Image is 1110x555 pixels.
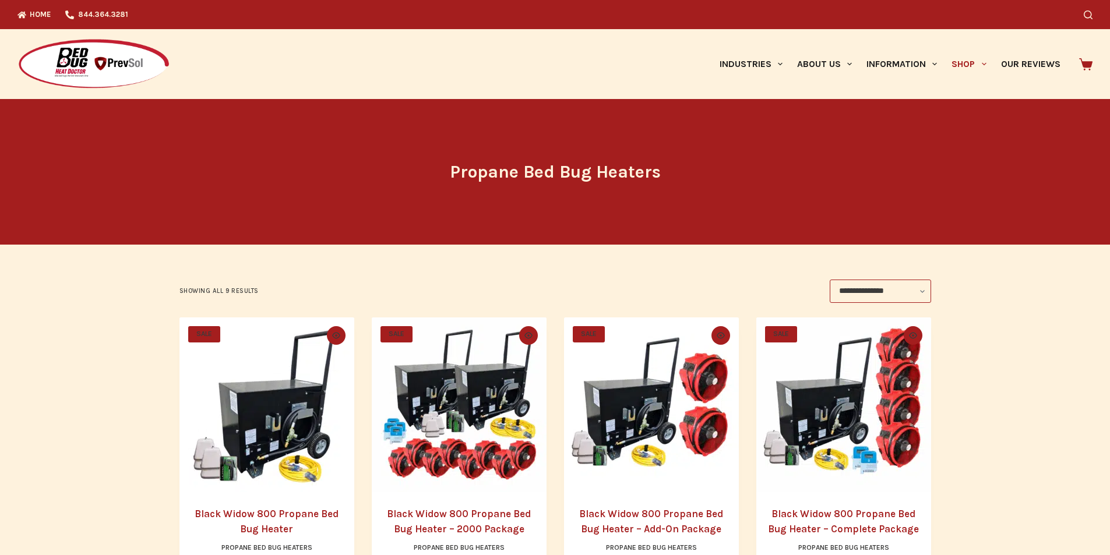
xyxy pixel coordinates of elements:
a: Black Widow 800 Propane Bed Bug Heater [179,317,354,492]
span: SALE [188,326,220,342]
button: Quick view toggle [519,326,538,345]
a: Black Widow 800 Propane Bed Bug Heater [195,508,339,535]
a: Propane Bed Bug Heaters [606,543,697,552]
a: Black Widow 800 Propane Bed Bug Heater – Add-On Package [579,508,723,535]
h1: Propane Bed Bug Heaters [337,159,774,185]
span: SALE [380,326,413,342]
nav: Primary [712,29,1067,99]
a: Black Widow 800 Propane Bed Bug Heater - Complete Package [756,317,931,492]
img: Prevsol/Bed Bug Heat Doctor [17,38,170,90]
a: Black Widow 800 Propane Bed Bug Heater - Add-On Package [564,317,739,492]
button: Quick view toggle [711,326,730,345]
a: Black Widow 800 Propane Bed Bug Heater – Complete Package [768,508,919,535]
a: About Us [790,29,859,99]
a: Shop [945,29,993,99]
span: SALE [573,326,605,342]
span: SALE [765,326,797,342]
a: Propane Bed Bug Heaters [414,543,505,552]
button: Quick view toggle [904,326,922,345]
select: Shop order [830,280,931,303]
a: Our Reviews [993,29,1067,99]
p: Showing all 9 results [179,286,259,296]
a: Information [859,29,945,99]
a: Propane Bed Bug Heaters [798,543,889,552]
a: Black Widow 800 Propane Bed Bug Heater - 2000 Package [372,317,547,492]
a: Black Widow 800 Propane Bed Bug Heater – 2000 Package [387,508,531,535]
a: Propane Bed Bug Heaters [221,543,312,552]
button: Search [1084,10,1093,19]
a: Industries [712,29,790,99]
button: Quick view toggle [327,326,346,345]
